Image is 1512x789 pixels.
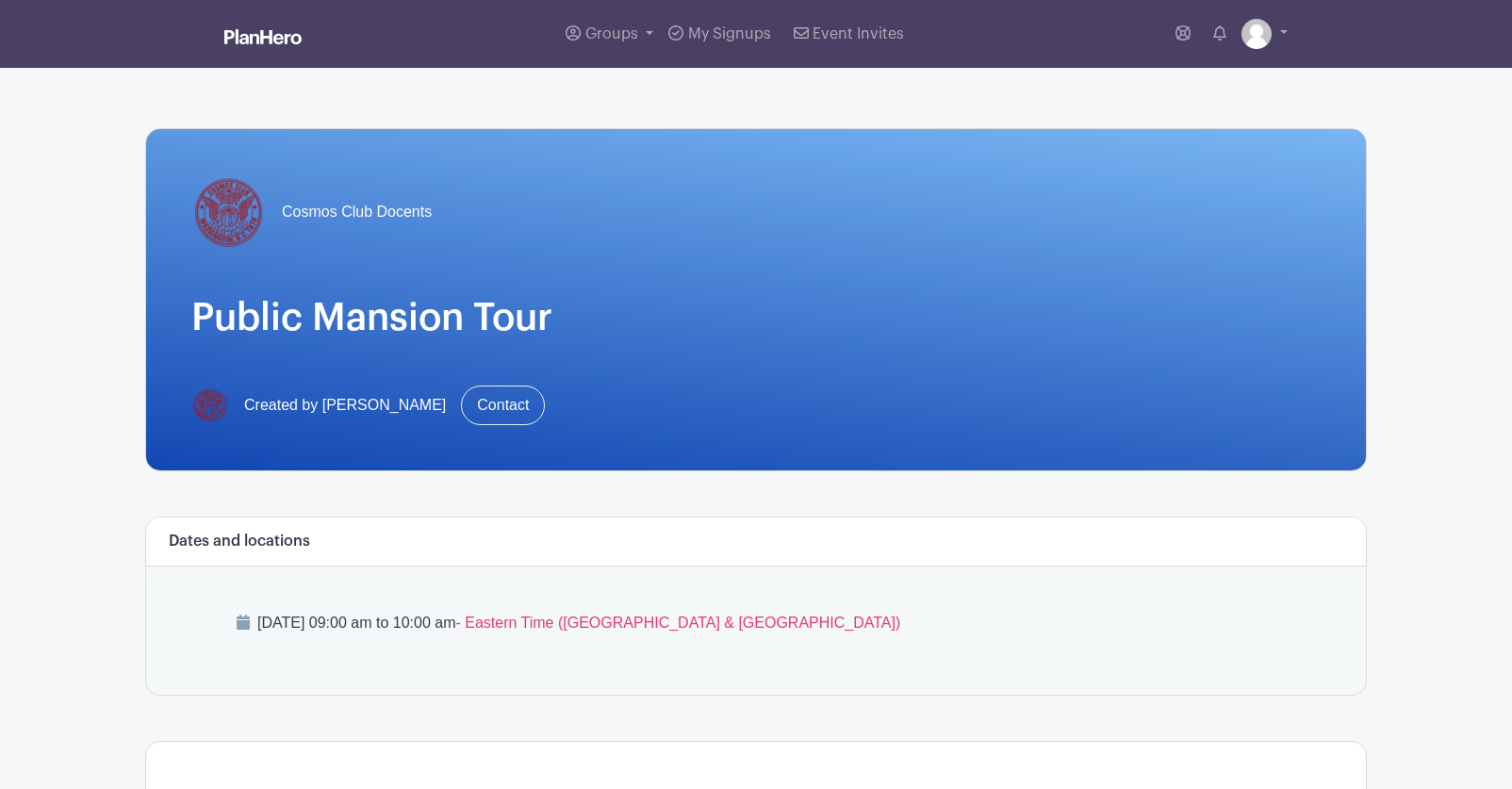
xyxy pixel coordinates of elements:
span: Created by [PERSON_NAME] [244,394,446,417]
span: My Signups [688,26,771,41]
img: CosmosClub_logo_no_text.png [191,174,267,250]
span: - Eastern Time ([GEOGRAPHIC_DATA] & [GEOGRAPHIC_DATA]) [455,615,900,631]
p: [DATE] 09:00 am to 10:00 am [237,612,1275,634]
img: logo_white-6c42ec7e38ccf1d336a20a19083b03d10ae64f83f12c07503d8b9e83406b4c7d.svg [224,29,302,44]
span: Cosmos Club Docents [282,201,432,223]
a: Contact [461,386,545,425]
span: Groups [585,26,638,41]
h6: Dates and locations [169,533,310,551]
img: CosmosClub_logo_no_text.png [191,386,229,424]
h1: Public Mansion Tour [191,295,1321,340]
span: Event Invites [813,26,904,41]
img: default-ce2991bfa6775e67f084385cd625a349d9dcbb7a52a09fb2fda1e96e2d18dcdb.png [1241,19,1272,49]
